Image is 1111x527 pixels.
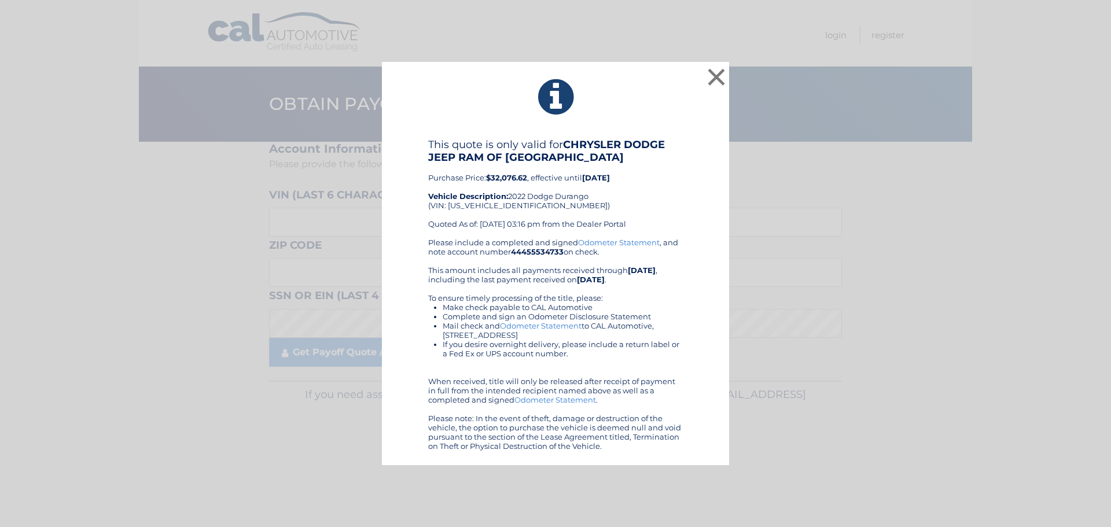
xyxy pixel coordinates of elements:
h4: This quote is only valid for [428,138,683,164]
button: × [705,65,728,89]
b: 44455534733 [511,247,564,256]
b: CHRYSLER DODGE JEEP RAM OF [GEOGRAPHIC_DATA] [428,138,665,164]
li: If you desire overnight delivery, please include a return label or a Fed Ex or UPS account number. [443,340,683,358]
li: Mail check and to CAL Automotive, [STREET_ADDRESS] [443,321,683,340]
b: $32,076.62 [486,173,527,182]
li: Make check payable to CAL Automotive [443,303,683,312]
a: Odometer Statement [578,238,660,247]
strong: Vehicle Description: [428,191,508,201]
div: Please include a completed and signed , and note account number on check. This amount includes al... [428,238,683,451]
li: Complete and sign an Odometer Disclosure Statement [443,312,683,321]
b: [DATE] [582,173,610,182]
a: Odometer Statement [514,395,596,404]
a: Odometer Statement [500,321,582,330]
b: [DATE] [577,275,605,284]
b: [DATE] [628,266,656,275]
div: Purchase Price: , effective until 2022 Dodge Durango (VIN: [US_VEHICLE_IDENTIFICATION_NUMBER]) Qu... [428,138,683,238]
